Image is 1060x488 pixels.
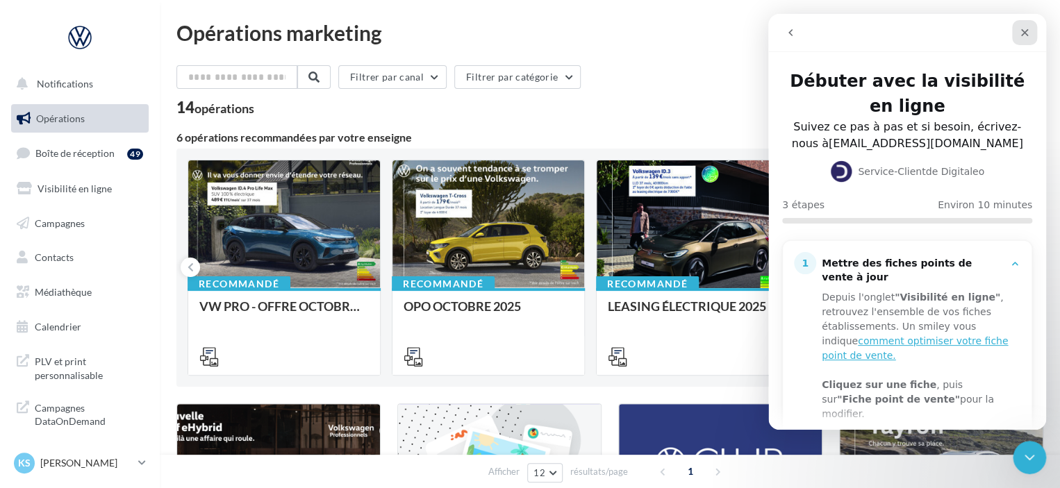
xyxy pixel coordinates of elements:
[533,467,545,478] span: 12
[8,346,151,387] a: PLV et print personnalisable
[176,22,1043,43] div: Opérations marketing
[8,174,151,203] a: Visibilité en ligne
[454,65,581,89] button: Filtrer par catégorie
[8,104,151,133] a: Opérations
[38,183,112,194] span: Visibilité en ligne
[35,217,85,228] span: Campagnes
[404,299,573,327] div: OPO OCTOBRE 2025
[35,352,143,382] span: PLV et print personnalisable
[338,65,447,89] button: Filtrer par canal
[35,398,143,428] span: Campagnes DataOnDemand
[8,393,151,434] a: Campagnes DataOnDemand
[8,138,151,168] a: Boîte de réception49
[35,321,81,333] span: Calendrier
[176,100,254,115] div: 14
[40,456,133,470] p: [PERSON_NAME]
[127,149,143,160] div: 49
[35,286,92,298] span: Médiathèque
[8,69,146,99] button: Notifications
[8,209,151,238] a: Campagnes
[199,299,369,327] div: VW PRO - OFFRE OCTOBRE 25
[194,102,254,115] div: opérations
[8,243,151,272] a: Contacts
[488,465,520,478] span: Afficher
[188,276,290,292] div: Recommandé
[679,460,702,482] span: 1
[35,147,115,159] span: Boîte de réception
[11,450,149,476] a: KS [PERSON_NAME]
[392,276,495,292] div: Recommandé
[36,112,85,124] span: Opérations
[8,312,151,342] a: Calendrier
[1013,441,1046,474] iframe: Intercom live chat
[596,276,699,292] div: Recommandé
[570,465,628,478] span: résultats/page
[35,251,74,263] span: Contacts
[18,456,31,470] span: KS
[176,132,1021,143] div: 6 opérations recommandées par votre enseigne
[527,463,563,482] button: 12
[37,78,93,90] span: Notifications
[768,14,1046,430] iframe: Intercom live chat
[8,278,151,307] a: Médiathèque
[608,299,777,327] div: LEASING ÉLECTRIQUE 2025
